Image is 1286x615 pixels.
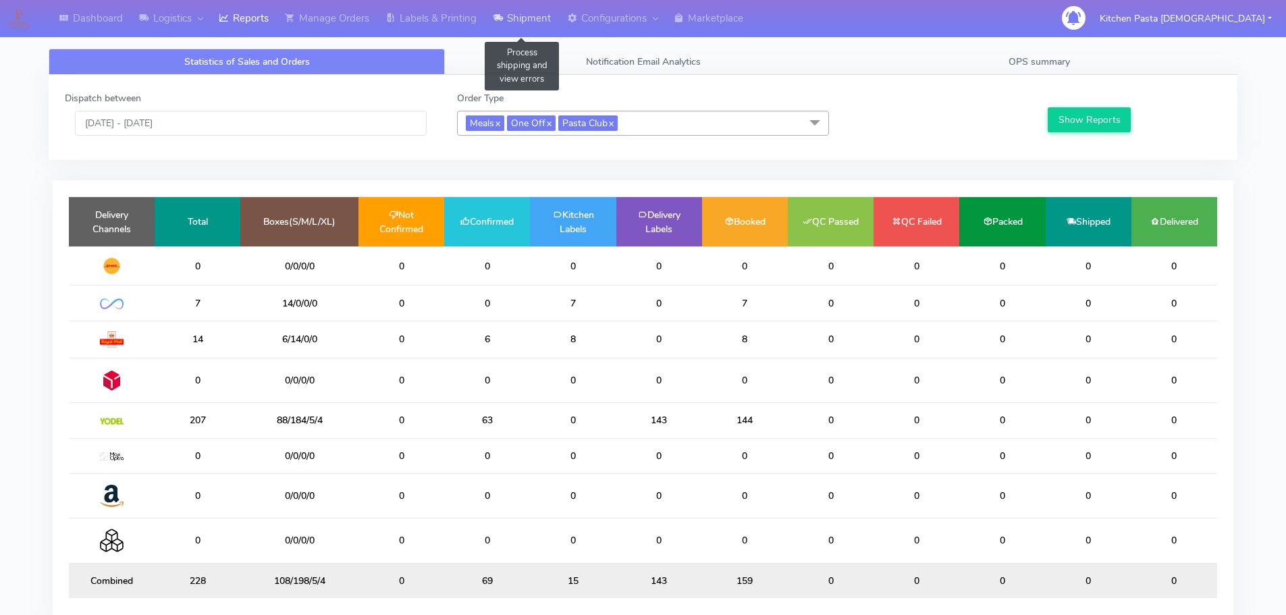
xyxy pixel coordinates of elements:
td: 0 [1046,358,1131,402]
td: Delivered [1131,197,1217,246]
td: 0 [702,473,788,518]
img: Yodel [100,418,124,425]
td: 0 [959,358,1045,402]
td: 0/0/0/0 [240,358,358,402]
img: OnFleet [100,298,124,310]
td: 0 [959,473,1045,518]
td: 0 [444,473,530,518]
td: 0 [616,286,702,321]
td: 8 [702,321,788,358]
img: MaxOptra [100,452,124,462]
td: 0 [959,286,1045,321]
td: 0 [788,321,874,358]
td: 0 [959,438,1045,473]
td: 0 [1131,563,1217,598]
td: 0 [874,358,959,402]
label: Order Type [457,91,504,105]
td: 0 [358,286,444,321]
td: 0 [788,246,874,286]
td: 0 [959,403,1045,438]
td: 0 [1131,473,1217,518]
td: 0 [530,403,616,438]
td: 0 [874,246,959,286]
a: x [545,115,552,130]
td: 0 [358,563,444,598]
td: 0 [959,321,1045,358]
td: 6 [444,321,530,358]
td: Delivery Channels [69,197,155,246]
td: 0 [1131,403,1217,438]
td: 0 [1046,518,1131,563]
td: 108/198/5/4 [240,563,358,598]
span: OPS summary [1009,55,1070,68]
td: 0 [616,473,702,518]
td: Confirmed [444,197,530,246]
td: 0/0/0/0 [240,473,358,518]
td: 0 [444,246,530,286]
td: 88/184/5/4 [240,403,358,438]
td: 0 [874,518,959,563]
td: 0 [702,518,788,563]
td: 0 [1131,518,1217,563]
td: 15 [530,563,616,598]
td: 0 [444,358,530,402]
td: Total [155,197,240,246]
td: 0 [1046,403,1131,438]
td: 0 [959,518,1045,563]
td: 0 [702,438,788,473]
td: 7 [702,286,788,321]
td: 0 [1046,438,1131,473]
td: Boxes(S/M/L/XL) [240,197,358,246]
span: One Off [507,115,556,131]
td: 0 [874,563,959,598]
td: 0 [1131,358,1217,402]
img: DPD [100,369,124,392]
td: 0 [530,473,616,518]
td: 0 [616,358,702,402]
td: 0 [358,518,444,563]
td: 159 [702,563,788,598]
td: 0 [358,473,444,518]
td: 0 [444,438,530,473]
button: Kitchen Pasta [DEMOGRAPHIC_DATA] [1090,5,1282,32]
td: 0 [1131,246,1217,286]
a: x [494,115,500,130]
td: 0 [616,518,702,563]
td: 69 [444,563,530,598]
td: Delivery Labels [616,197,702,246]
span: Meals [466,115,504,131]
td: 0 [444,518,530,563]
td: 0 [788,286,874,321]
td: 144 [702,403,788,438]
img: Collection [100,529,124,552]
td: 14 [155,321,240,358]
td: 0 [1131,286,1217,321]
td: Kitchen Labels [530,197,616,246]
td: 0 [788,358,874,402]
td: 0 [530,246,616,286]
span: Notification Email Analytics [586,55,701,68]
td: 8 [530,321,616,358]
label: Dispatch between [65,91,141,105]
td: 0 [530,438,616,473]
span: Statistics of Sales and Orders [184,55,310,68]
td: 0 [959,246,1045,286]
img: Amazon [100,484,124,508]
a: x [608,115,614,130]
ul: Tabs [49,49,1237,75]
td: Booked [702,197,788,246]
td: 0 [1046,563,1131,598]
td: QC Failed [874,197,959,246]
td: 0 [788,403,874,438]
td: 0 [1046,246,1131,286]
td: 0/0/0/0 [240,438,358,473]
td: 0 [530,358,616,402]
td: 0 [788,563,874,598]
td: 0 [155,246,240,286]
img: Royal Mail [100,331,124,348]
td: 0/0/0/0 [240,518,358,563]
td: Packed [959,197,1045,246]
td: 207 [155,403,240,438]
td: 0 [358,321,444,358]
td: 14/0/0/0 [240,286,358,321]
